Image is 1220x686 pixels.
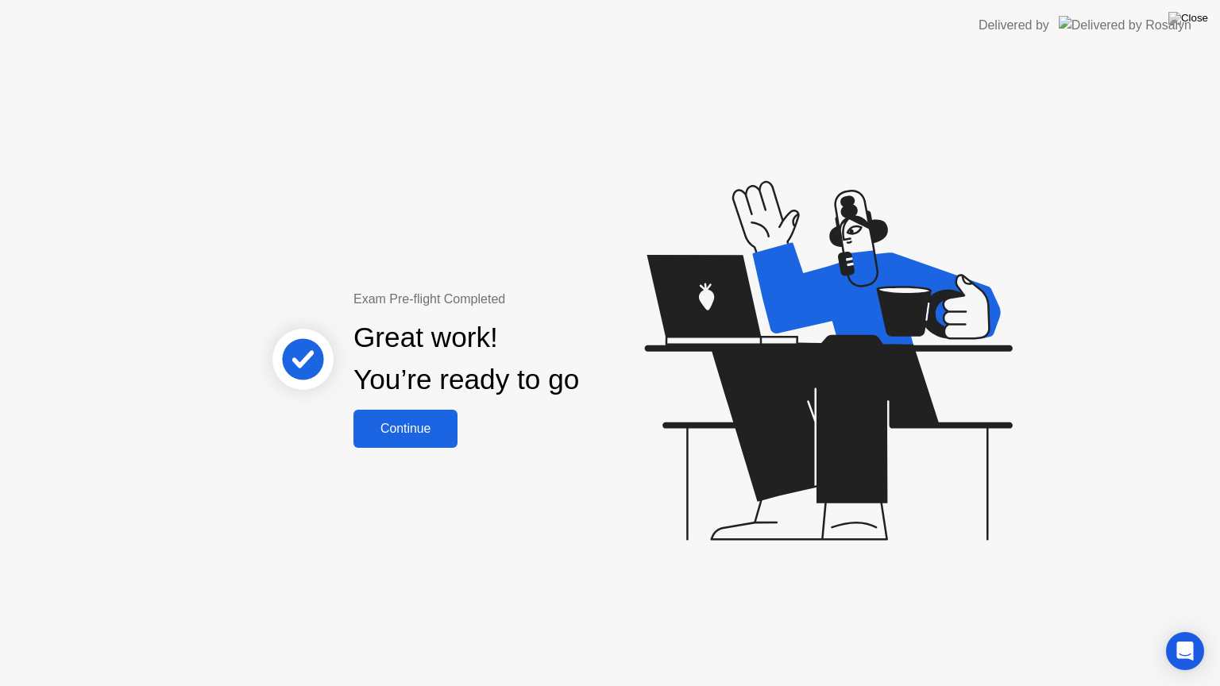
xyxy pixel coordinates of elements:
[353,410,457,448] button: Continue
[1168,12,1208,25] img: Close
[353,290,681,309] div: Exam Pre-flight Completed
[979,16,1049,35] div: Delivered by
[1059,16,1191,34] img: Delivered by Rosalyn
[358,422,453,436] div: Continue
[353,317,579,401] div: Great work! You’re ready to go
[1166,632,1204,670] div: Open Intercom Messenger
